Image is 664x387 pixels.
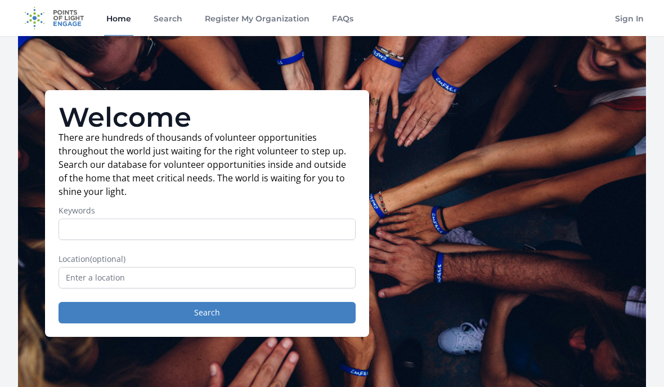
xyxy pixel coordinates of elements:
[59,205,356,216] label: Keywords
[59,131,356,198] p: There are hundreds of thousands of volunteer opportunities throughout the world just waiting for ...
[59,302,356,323] button: Search
[90,253,125,264] span: (optional)
[59,104,356,131] h1: Welcome
[59,253,356,265] label: Location
[59,267,356,288] input: Enter a location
